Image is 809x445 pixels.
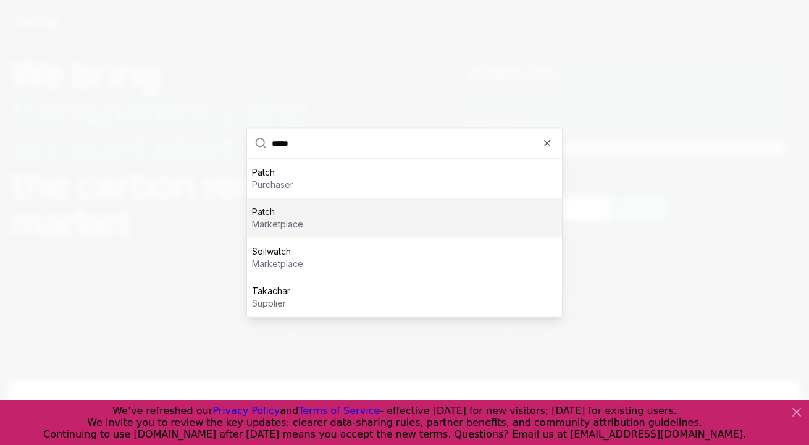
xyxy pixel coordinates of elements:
[252,179,293,191] p: purchaser
[252,297,290,310] p: supplier
[252,218,303,231] p: marketplace
[252,285,290,297] p: Takachar
[252,245,303,258] p: Soilwatch
[252,258,303,270] p: marketplace
[252,206,303,218] p: Patch
[252,166,293,179] p: Patch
